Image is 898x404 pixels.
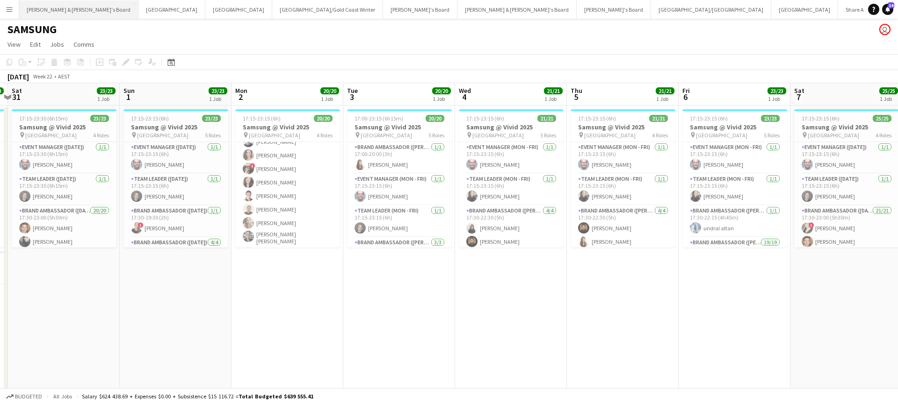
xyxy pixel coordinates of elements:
[235,123,340,131] h3: Samsung @ Vivid 2025
[682,123,787,131] h3: Samsung @ Vivid 2025
[361,132,412,139] span: [GEOGRAPHIC_DATA]
[50,40,64,49] span: Jobs
[682,174,787,206] app-card-role: Team Leader (Mon - Fri)1/117:15-23:15 (6h)[PERSON_NAME]
[578,115,616,122] span: 17:15-23:15 (6h)
[768,87,786,94] span: 23/23
[19,115,68,122] span: 17:15-23:30 (6h15m)
[771,0,838,19] button: [GEOGRAPHIC_DATA]
[571,109,675,248] div: 17:15-23:15 (6h)21/21Samsung @ Vivid 2025 [GEOGRAPHIC_DATA]4 RolesEvent Manager (Mon - Fri)1/117:...
[459,206,564,278] app-card-role: Brand Ambassador ([PERSON_NAME])4/417:30-22:30 (5h)[PERSON_NAME][PERSON_NAME]
[577,0,651,19] button: [PERSON_NAME]'s Board
[26,38,44,50] a: Edit
[652,132,668,139] span: 4 Roles
[459,142,564,174] app-card-role: Event Manager (Mon - Fri)1/117:15-23:15 (6h)[PERSON_NAME]
[696,132,747,139] span: [GEOGRAPHIC_DATA]
[879,87,898,94] span: 25/25
[7,40,21,49] span: View
[12,109,116,248] app-job-card: 17:15-23:30 (6h15m)23/23Samsung @ Vivid 2025 [GEOGRAPHIC_DATA]4 RolesEvent Manager ([DATE])1/117:...
[123,142,228,174] app-card-role: Event Manager ([DATE])1/117:15-23:15 (6h)[PERSON_NAME]
[12,142,116,174] app-card-role: Event Manager ([DATE])1/117:15-23:30 (6h15m)[PERSON_NAME]
[347,142,452,174] app-card-role: Brand Ambassador ([PERSON_NAME])1/117:00-20:00 (3h)[PERSON_NAME]
[347,174,452,206] app-card-role: Event Manager (Mon - Fri)1/117:15-23:15 (6h)[PERSON_NAME]
[123,86,135,95] span: Sun
[682,109,787,248] div: 17:15-23:15 (6h)23/23Samsung @ Vivid 2025 [GEOGRAPHIC_DATA]5 RolesEvent Manager (Mon - Fri)1/117:...
[202,115,221,122] span: 23/23
[383,0,457,19] button: [PERSON_NAME]'s Board
[123,237,228,310] app-card-role: Brand Ambassador ([DATE])4/417:30-22:00 (4h30m)
[97,87,116,94] span: 23/23
[584,132,636,139] span: [GEOGRAPHIC_DATA]
[793,92,804,102] span: 7
[122,92,135,102] span: 1
[656,95,674,102] div: 1 Job
[537,115,556,122] span: 21/21
[879,24,891,35] app-user-avatar: James Millard
[457,0,577,19] button: [PERSON_NAME] & [PERSON_NAME]'s Board
[70,38,98,50] a: Comms
[459,109,564,248] app-job-card: 17:15-23:15 (6h)21/21Samsung @ Vivid 2025 [GEOGRAPHIC_DATA]5 RolesEvent Manager (Mon - Fri)1/117:...
[433,95,450,102] div: 1 Job
[347,237,452,296] app-card-role: Brand Ambassador ([PERSON_NAME])3/317:30-22:00 (4h30m)
[571,206,675,278] app-card-role: Brand Ambassador ([PERSON_NAME])4/417:30-22:30 (5h)[PERSON_NAME][PERSON_NAME]
[544,87,563,94] span: 21/21
[205,132,221,139] span: 5 Roles
[137,132,188,139] span: [GEOGRAPHIC_DATA]
[51,393,74,400] span: All jobs
[347,109,452,248] app-job-card: 17:00-23:15 (6h15m)20/20Samsung @ Vivid 2025 [GEOGRAPHIC_DATA]5 RolesBrand Ambassador ([PERSON_NA...
[466,115,504,122] span: 17:15-23:15 (6h)
[239,393,313,400] span: Total Budgeted $639 555.41
[235,109,340,248] app-job-card: 17:15-23:15 (6h)20/20Samsung @ Vivid 2025 [GEOGRAPHIC_DATA]4 Roles[PERSON_NAME] [PERSON_NAME]undr...
[809,222,814,228] span: !
[73,40,94,49] span: Comms
[90,115,109,122] span: 23/23
[544,95,562,102] div: 1 Job
[235,86,247,95] span: Mon
[317,132,333,139] span: 4 Roles
[426,115,444,122] span: 20/20
[10,92,22,102] span: 31
[880,95,898,102] div: 1 Job
[569,92,582,102] span: 5
[355,115,403,122] span: 17:00-23:15 (6h15m)
[31,73,54,80] span: Week 22
[888,2,894,8] span: 14
[4,38,24,50] a: View
[681,92,690,102] span: 6
[540,132,556,139] span: 5 Roles
[690,115,728,122] span: 17:15-23:15 (6h)
[764,132,780,139] span: 5 Roles
[123,109,228,248] div: 17:15-23:15 (6h)23/23Samsung @ Vivid 2025 [GEOGRAPHIC_DATA]5 RolesEvent Manager ([DATE])1/117:15-...
[97,95,115,102] div: 1 Job
[457,92,471,102] span: 4
[651,0,771,19] button: [GEOGRAPHIC_DATA]/[GEOGRAPHIC_DATA]
[682,206,787,237] app-card-role: Brand Ambassador ([PERSON_NAME])1/117:30-22:15 (4h45m)undral altan
[249,132,300,139] span: [GEOGRAPHIC_DATA]
[58,73,70,80] div: AEST
[347,206,452,237] app-card-role: Team Leader (Mon - Fri)1/117:15-23:15 (6h)[PERSON_NAME]
[209,95,227,102] div: 1 Job
[347,123,452,131] h3: Samsung @ Vivid 2025
[768,95,786,102] div: 1 Job
[15,393,42,400] span: Budgeted
[682,86,690,95] span: Fri
[19,0,138,19] button: [PERSON_NAME] & [PERSON_NAME]'s Board
[802,115,840,122] span: 17:15-23:15 (6h)
[459,174,564,206] app-card-role: Team Leader (Mon - Fri)1/117:15-23:15 (6h)[PERSON_NAME]
[234,92,247,102] span: 2
[7,22,57,36] h1: SAMSUNG
[272,0,383,19] button: [GEOGRAPHIC_DATA]/Gold Coast Winter
[5,391,43,402] button: Budgeted
[794,86,804,95] span: Sat
[459,123,564,131] h3: Samsung @ Vivid 2025
[320,87,339,94] span: 20/20
[571,174,675,206] app-card-role: Team Leader (Mon - Fri)1/117:15-23:15 (6h)[PERSON_NAME]
[235,49,340,262] app-card-role: [PERSON_NAME] [PERSON_NAME]undral altan[PERSON_NAME][PERSON_NAME]![PERSON_NAME][PERSON_NAME][PERS...
[876,132,891,139] span: 4 Roles
[7,72,29,81] div: [DATE]
[649,115,668,122] span: 21/21
[12,86,22,95] span: Sat
[123,206,228,237] app-card-role: Brand Ambassador ([DATE])1/117:30-19:30 (2h)![PERSON_NAME]
[873,115,891,122] span: 25/25
[138,0,205,19] button: [GEOGRAPHIC_DATA]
